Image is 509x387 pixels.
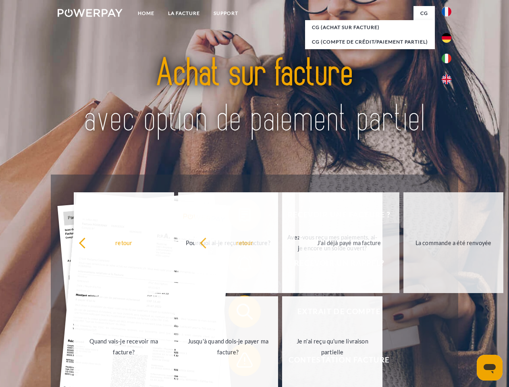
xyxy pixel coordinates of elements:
a: CG [413,6,435,21]
div: retour [79,237,169,248]
div: Je n'ai reçu qu'une livraison partielle [287,336,378,358]
iframe: Bouton de lancement de la fenêtre de messagerie [477,355,503,381]
img: de [442,33,451,43]
a: LA FACTURE [161,6,207,21]
a: CG (Compte de crédit/paiement partiel) [305,35,435,49]
div: J'ai déjà payé ma facture [304,237,395,248]
img: fr [442,7,451,17]
img: title-powerpay_fr.svg [77,39,432,154]
img: en [442,75,451,84]
div: La commande a été renvoyée [408,237,499,248]
img: it [442,54,451,63]
a: Home [131,6,161,21]
div: Jusqu'à quand dois-je payer ma facture? [183,336,274,358]
div: Quand vais-je recevoir ma facture? [79,336,169,358]
div: Pourquoi ai-je reçu une facture? [183,237,274,248]
img: logo-powerpay-white.svg [58,9,123,17]
a: Support [207,6,245,21]
a: CG (achat sur facture) [305,20,435,35]
div: retour [199,237,290,248]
